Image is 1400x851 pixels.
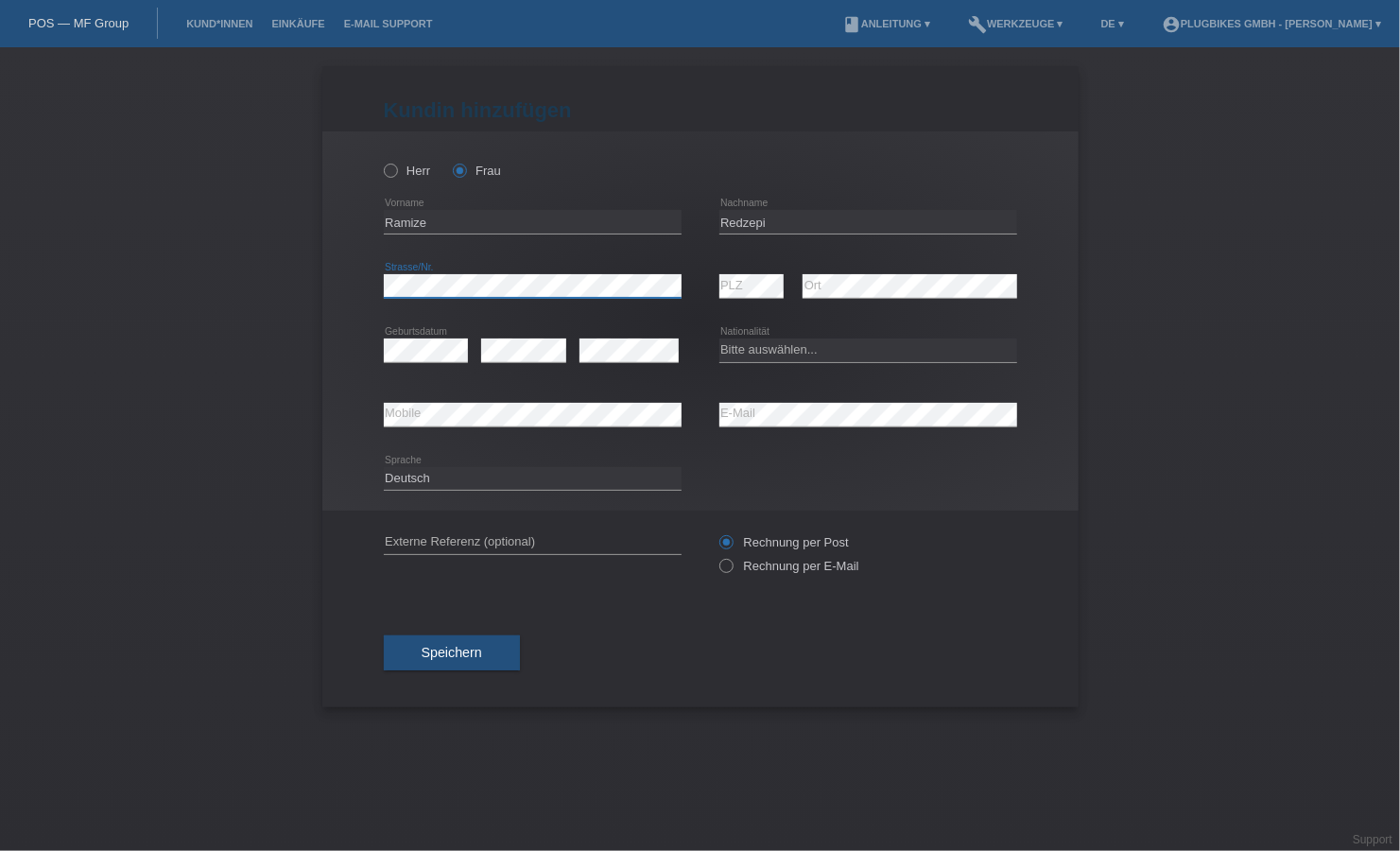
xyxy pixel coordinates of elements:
label: Rechnung per Post [719,535,849,549]
i: book [842,15,861,34]
input: Rechnung per E-Mail [719,559,732,582]
input: Rechnung per Post [719,535,732,559]
label: Frau [453,164,501,178]
input: Frau [453,164,465,176]
h1: Kundin hinzufügen [384,98,1017,122]
a: DE ▾ [1092,18,1133,29]
button: Speichern [384,635,520,671]
a: Kund*innen [177,18,262,29]
i: account_circle [1162,15,1181,34]
a: POS — MF Group [28,16,129,30]
label: Rechnung per E-Mail [719,559,859,573]
input: Herr [384,164,396,176]
a: buildWerkzeuge ▾ [959,18,1073,29]
a: Support [1353,833,1392,846]
a: E-Mail Support [335,18,442,29]
span: Speichern [422,645,482,660]
a: bookAnleitung ▾ [833,18,940,29]
i: build [968,15,987,34]
a: Einkäufe [262,18,334,29]
label: Herr [384,164,431,178]
a: account_circlePlugBikes GmbH - [PERSON_NAME] ▾ [1152,18,1391,29]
